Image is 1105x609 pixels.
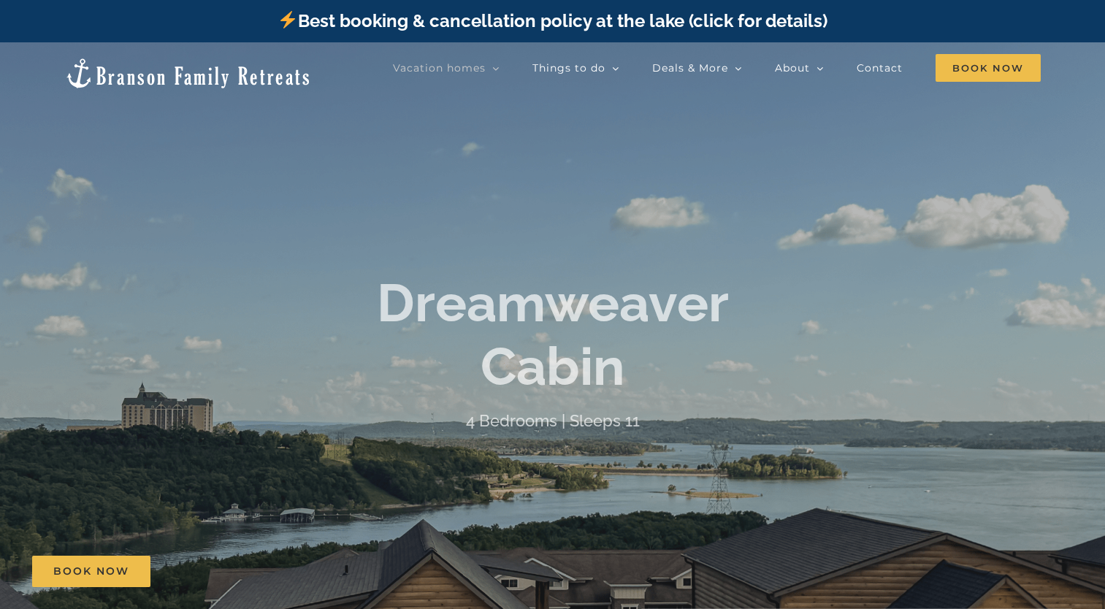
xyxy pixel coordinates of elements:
[775,53,824,83] a: About
[278,10,827,31] a: Best booking & cancellation policy at the lake (click for details)
[857,53,903,83] a: Contact
[857,63,903,73] span: Contact
[466,411,640,430] h4: 4 Bedrooms | Sleeps 11
[532,63,605,73] span: Things to do
[53,565,129,578] span: Book Now
[64,57,312,90] img: Branson Family Retreats Logo
[393,53,500,83] a: Vacation homes
[652,63,728,73] span: Deals & More
[936,54,1041,82] span: Book Now
[32,556,150,587] a: Book Now
[393,53,1041,83] nav: Main Menu
[652,53,742,83] a: Deals & More
[393,63,486,73] span: Vacation homes
[532,53,619,83] a: Things to do
[775,63,810,73] span: About
[377,272,729,397] b: Dreamweaver Cabin
[279,11,297,28] img: ⚡️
